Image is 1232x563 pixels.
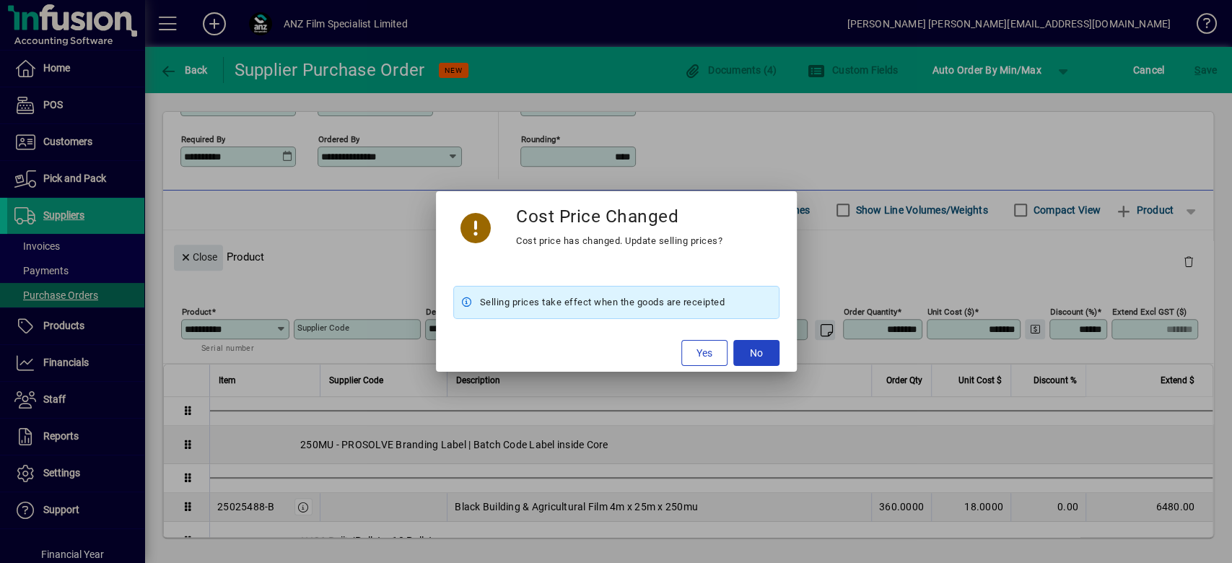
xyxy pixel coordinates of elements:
span: Yes [696,346,712,361]
button: Yes [681,340,728,366]
div: Cost price has changed. Update selling prices? [516,232,722,250]
span: Selling prices take effect when the goods are receipted [480,294,725,311]
h3: Cost Price Changed [516,206,678,227]
button: No [733,340,779,366]
span: No [750,346,763,361]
